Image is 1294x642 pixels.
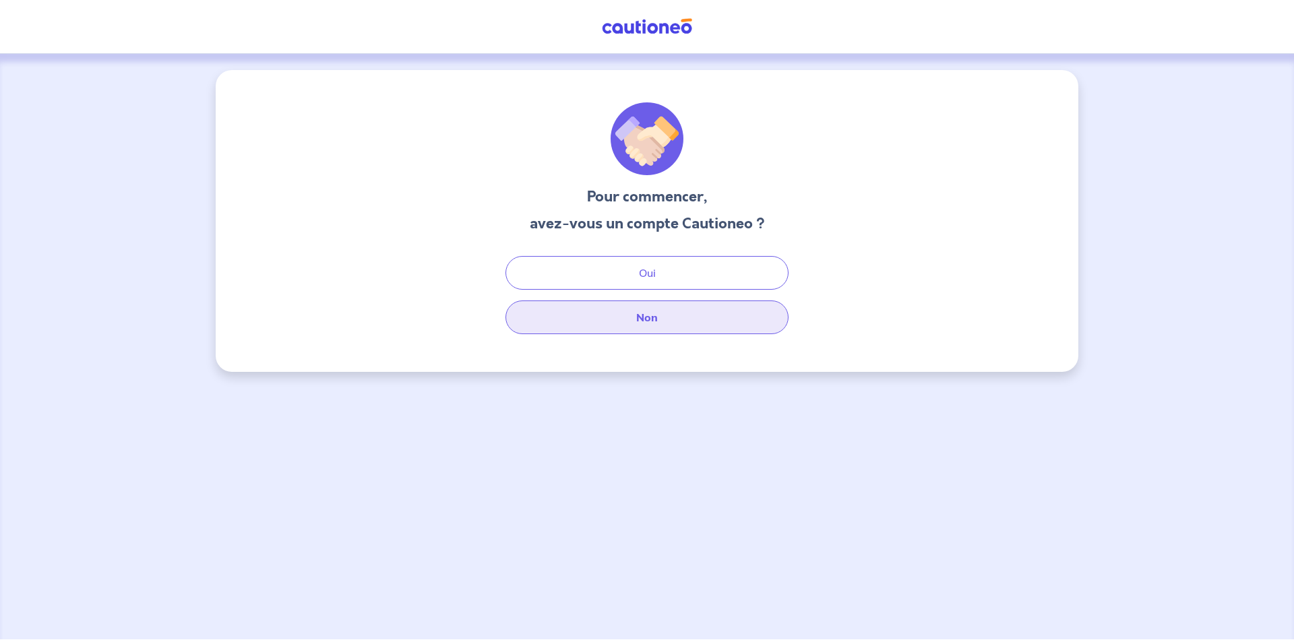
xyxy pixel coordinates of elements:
h3: avez-vous un compte Cautioneo ? [530,213,765,234]
button: Non [505,300,789,334]
button: Oui [505,256,789,290]
img: Cautioneo [596,18,698,35]
h3: Pour commencer, [530,186,765,207]
img: illu_welcome.svg [611,102,683,175]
